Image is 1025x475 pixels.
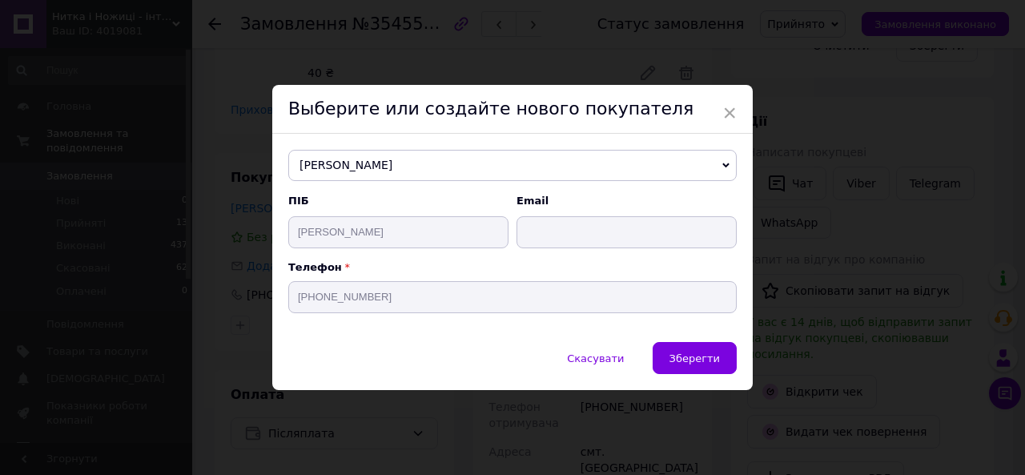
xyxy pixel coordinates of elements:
span: × [722,99,737,127]
input: +38 096 0000000 [288,281,737,313]
span: ПІБ [288,194,508,208]
span: [PERSON_NAME] [288,150,737,182]
span: Зберегти [669,352,720,364]
button: Скасувати [550,342,641,374]
span: Email [517,194,737,208]
button: Зберегти [653,342,737,374]
span: Скасувати [567,352,624,364]
p: Телефон [288,261,737,273]
div: Выберите или создайте нового покупателя [272,85,753,134]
